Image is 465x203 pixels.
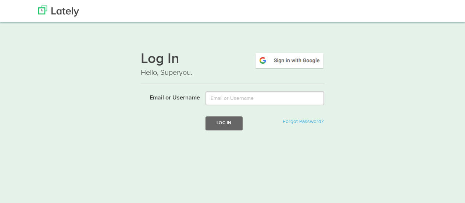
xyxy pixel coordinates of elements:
[205,116,242,130] button: Log In
[254,52,325,69] img: google-signin.png
[141,67,325,78] p: Hello, Superyou.
[283,119,323,124] a: Forgot Password?
[135,91,200,102] label: Email or Username
[205,91,324,105] input: Email or Username
[38,6,79,17] img: Lately
[141,52,325,67] h1: Log In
